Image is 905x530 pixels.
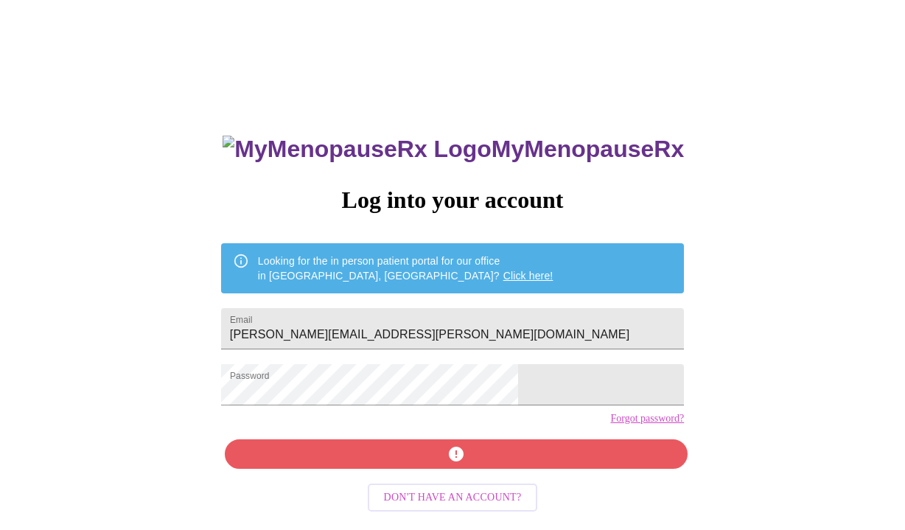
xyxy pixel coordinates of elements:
[223,136,684,163] h3: MyMenopauseRx
[223,136,491,163] img: MyMenopauseRx Logo
[610,413,684,425] a: Forgot password?
[368,484,538,512] button: Don't have an account?
[384,489,522,507] span: Don't have an account?
[364,490,542,503] a: Don't have an account?
[221,186,684,214] h3: Log into your account
[503,270,553,282] a: Click here!
[258,248,553,289] div: Looking for the in person patient portal for our office in [GEOGRAPHIC_DATA], [GEOGRAPHIC_DATA]?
